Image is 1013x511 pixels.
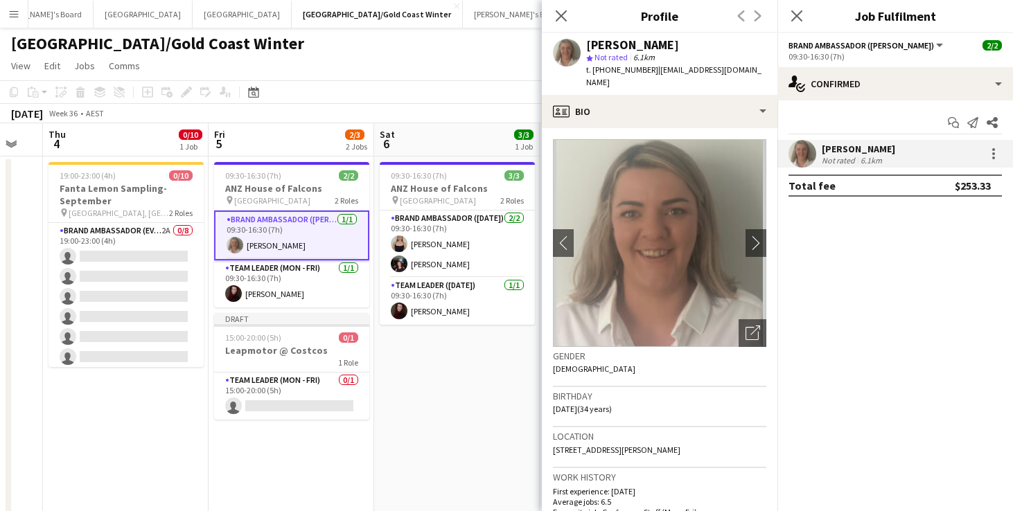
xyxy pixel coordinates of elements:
[463,1,573,28] button: [PERSON_NAME]'s Board
[553,430,766,442] h3: Location
[212,136,225,152] span: 5
[822,155,858,165] div: Not rated
[553,445,680,455] span: [STREET_ADDRESS][PERSON_NAME]
[214,373,369,420] app-card-role: Team Leader (Mon - Fri)0/115:00-20:00 (5h)
[338,357,358,368] span: 1 Role
[11,60,30,72] span: View
[345,129,364,140] span: 2/3
[69,57,100,75] a: Jobs
[391,170,447,181] span: 09:30-16:30 (7h)
[553,390,766,402] h3: Birthday
[86,108,104,118] div: AEST
[234,195,310,206] span: [GEOGRAPHIC_DATA]
[631,52,658,62] span: 6.1km
[214,162,369,307] app-job-card: 09:30-16:30 (7h)2/2ANZ House of Falcons [GEOGRAPHIC_DATA]2 RolesBrand Ambassador ([PERSON_NAME])1...
[214,313,369,324] div: Draft
[553,350,766,362] h3: Gender
[339,332,358,343] span: 0/1
[49,223,204,411] app-card-role: Brand Ambassador (Evening)2A0/819:00-23:00 (4h)
[46,108,80,118] span: Week 36
[514,129,534,140] span: 3/3
[789,40,945,51] button: Brand Ambassador ([PERSON_NAME])
[378,136,395,152] span: 6
[500,195,524,206] span: 2 Roles
[179,141,202,152] div: 1 Job
[214,313,369,420] app-job-card: Draft15:00-20:00 (5h)0/1Leapmotor @ Costcos1 RoleTeam Leader (Mon - Fri)0/115:00-20:00 (5h)
[739,319,766,347] div: Open photos pop-in
[49,128,66,141] span: Thu
[380,210,535,278] app-card-role: Brand Ambassador ([DATE])2/209:30-16:30 (7h)[PERSON_NAME][PERSON_NAME]
[74,60,95,72] span: Jobs
[214,182,369,195] h3: ANZ House of Falcons
[594,52,628,62] span: Not rated
[380,128,395,141] span: Sat
[586,39,679,51] div: [PERSON_NAME]
[214,260,369,307] app-card-role: Team Leader (Mon - Fri)1/109:30-16:30 (7h)[PERSON_NAME]
[193,1,292,28] button: [GEOGRAPHIC_DATA]
[504,170,524,181] span: 3/3
[214,210,369,260] app-card-role: Brand Ambassador ([PERSON_NAME])1/109:30-16:30 (7h)[PERSON_NAME]
[94,1,193,28] button: [GEOGRAPHIC_DATA]
[515,141,533,152] div: 1 Job
[169,170,193,181] span: 0/10
[380,278,535,325] app-card-role: Team Leader ([DATE])1/109:30-16:30 (7h)[PERSON_NAME]
[955,179,991,192] div: $253.33
[11,33,304,54] h1: [GEOGRAPHIC_DATA]/Gold Coast Winter
[49,182,204,207] h3: Fanta Lemon Sampling-September
[6,57,36,75] a: View
[49,162,204,367] app-job-card: 19:00-23:00 (4h)0/10Fanta Lemon Sampling-September [GEOGRAPHIC_DATA], [GEOGRAPHIC_DATA]2 RolesBra...
[380,162,535,325] app-job-card: 09:30-16:30 (7h)3/3ANZ House of Falcons [GEOGRAPHIC_DATA]2 RolesBrand Ambassador ([DATE])2/209:30...
[109,60,140,72] span: Comms
[39,57,66,75] a: Edit
[586,64,761,87] span: | [EMAIL_ADDRESS][DOMAIN_NAME]
[858,155,885,165] div: 6.1km
[789,51,1002,62] div: 09:30-16:30 (7h)
[586,64,658,75] span: t. [PHONE_NUMBER]
[179,129,202,140] span: 0/10
[214,344,369,357] h3: Leapmotor @ Costcos
[553,471,766,483] h3: Work history
[292,1,463,28] button: [GEOGRAPHIC_DATA]/Gold Coast Winter
[44,60,60,72] span: Edit
[789,40,934,51] span: Brand Ambassador (Mon - Fri)
[103,57,146,75] a: Comms
[11,107,43,120] div: [DATE]
[60,170,116,181] span: 19:00-23:00 (4h)
[822,143,895,155] div: [PERSON_NAME]
[214,128,225,141] span: Fri
[69,208,169,218] span: [GEOGRAPHIC_DATA], [GEOGRAPHIC_DATA]
[346,141,367,152] div: 2 Jobs
[789,179,836,192] div: Total fee
[46,136,66,152] span: 4
[553,404,612,414] span: [DATE] (34 years)
[553,139,766,347] img: Crew avatar or photo
[225,332,281,343] span: 15:00-20:00 (5h)
[169,208,193,218] span: 2 Roles
[983,40,1002,51] span: 2/2
[553,496,766,507] p: Average jobs: 6.5
[400,195,476,206] span: [GEOGRAPHIC_DATA]
[380,182,535,195] h3: ANZ House of Falcons
[339,170,358,181] span: 2/2
[553,486,766,496] p: First experience: [DATE]
[225,170,281,181] span: 09:30-16:30 (7h)
[553,364,635,374] span: [DEMOGRAPHIC_DATA]
[542,7,777,25] h3: Profile
[777,7,1013,25] h3: Job Fulfilment
[335,195,358,206] span: 2 Roles
[542,95,777,128] div: Bio
[777,67,1013,100] div: Confirmed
